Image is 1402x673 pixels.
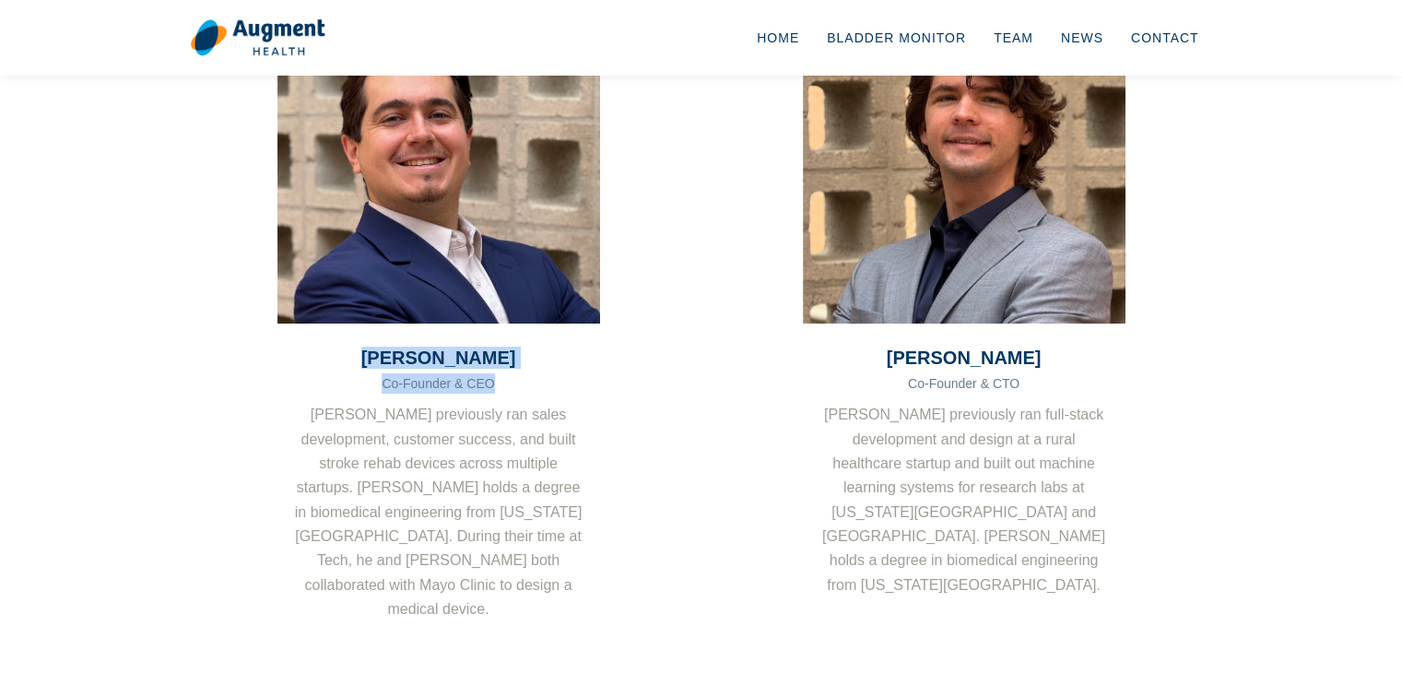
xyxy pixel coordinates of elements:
a: Team [980,7,1047,68]
span: Co-Founder & CEO [382,376,494,391]
h3: [PERSON_NAME] [803,347,1125,369]
img: Stephen Kalinsky Headshot [803,1,1125,324]
img: logo [190,18,325,57]
p: [PERSON_NAME] previously ran sales development, customer success, and built stroke rehab devices ... [277,403,600,622]
img: Jared Meyers Headshot [277,1,600,324]
p: [PERSON_NAME] previously ran full-stack development and design at a rural healthcare startup and ... [803,403,1125,597]
h3: [PERSON_NAME] [277,347,600,369]
a: Home [743,7,813,68]
a: Contact [1117,7,1213,68]
a: News [1047,7,1117,68]
a: Bladder Monitor [813,7,980,68]
span: Co-Founder & CTO [908,376,1019,391]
